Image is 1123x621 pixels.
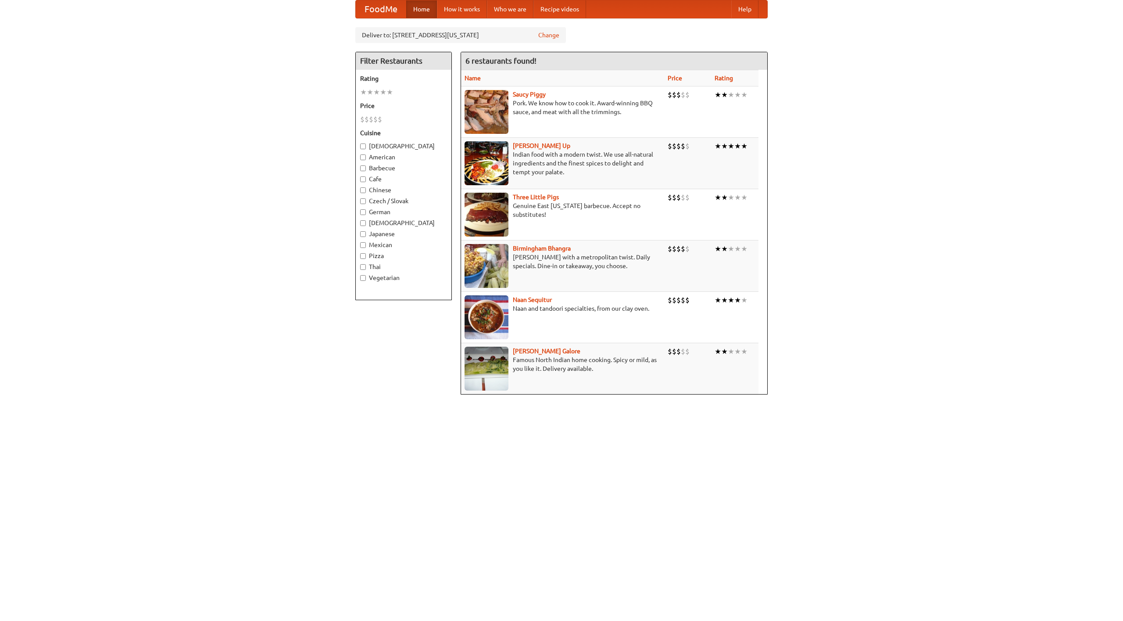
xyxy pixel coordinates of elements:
[365,115,369,124] li: $
[685,295,690,305] li: $
[721,141,728,151] li: ★
[741,244,747,254] li: ★
[734,90,741,100] li: ★
[734,244,741,254] li: ★
[676,244,681,254] li: $
[465,75,481,82] a: Name
[734,193,741,202] li: ★
[734,141,741,151] li: ★
[356,52,451,70] h4: Filter Restaurants
[668,295,672,305] li: $
[465,150,661,176] p: Indian food with a modern twist. We use all-natural ingredients and the finest spices to delight ...
[360,241,447,249] label: Mexican
[513,296,552,303] b: Naan Sequitur
[715,295,721,305] li: ★
[360,153,447,162] label: American
[685,244,690,254] li: $
[378,115,382,124] li: $
[360,165,366,171] input: Barbecue
[465,141,508,185] img: curryup.jpg
[533,0,586,18] a: Recipe videos
[465,304,661,313] p: Naan and tandoori specialties, from our clay oven.
[668,347,672,356] li: $
[681,141,685,151] li: $
[360,74,447,83] h5: Rating
[360,264,366,270] input: Thai
[741,193,747,202] li: ★
[685,193,690,202] li: $
[360,164,447,172] label: Barbecue
[360,198,366,204] input: Czech / Slovak
[355,27,566,43] div: Deliver to: [STREET_ADDRESS][US_STATE]
[672,295,676,305] li: $
[360,262,447,271] label: Thai
[360,176,366,182] input: Cafe
[380,87,386,97] li: ★
[465,355,661,373] p: Famous North Indian home cooking. Spicy or mild, as you like it. Delivery available.
[360,87,367,97] li: ★
[386,87,393,97] li: ★
[437,0,487,18] a: How it works
[465,295,508,339] img: naansequitur.jpg
[465,99,661,116] p: Pork. We know how to cook it. Award-winning BBQ sauce, and meat with all the trimmings.
[465,90,508,134] img: saucy.jpg
[367,87,373,97] li: ★
[672,244,676,254] li: $
[668,244,672,254] li: $
[715,75,733,82] a: Rating
[741,347,747,356] li: ★
[360,220,366,226] input: [DEMOGRAPHIC_DATA]
[465,347,508,391] img: currygalore.jpg
[668,193,672,202] li: $
[465,244,508,288] img: bhangra.jpg
[728,244,734,254] li: ★
[685,347,690,356] li: $
[672,141,676,151] li: $
[360,197,447,205] label: Czech / Slovak
[465,57,536,65] ng-pluralize: 6 restaurants found!
[681,193,685,202] li: $
[373,115,378,124] li: $
[676,295,681,305] li: $
[721,193,728,202] li: ★
[734,295,741,305] li: ★
[715,347,721,356] li: ★
[356,0,406,18] a: FoodMe
[487,0,533,18] a: Who we are
[406,0,437,18] a: Home
[369,115,373,124] li: $
[728,347,734,356] li: ★
[728,193,734,202] li: ★
[668,141,672,151] li: $
[538,31,559,39] a: Change
[465,253,661,270] p: [PERSON_NAME] with a metropolitan twist. Daily specials. Dine-in or takeaway, you choose.
[360,231,366,237] input: Japanese
[668,75,682,82] a: Price
[360,129,447,137] h5: Cuisine
[681,347,685,356] li: $
[728,295,734,305] li: ★
[721,295,728,305] li: ★
[360,219,447,227] label: [DEMOGRAPHIC_DATA]
[681,90,685,100] li: $
[728,141,734,151] li: ★
[741,295,747,305] li: ★
[513,245,571,252] a: Birmingham Bhangra
[672,193,676,202] li: $
[513,142,570,149] a: [PERSON_NAME] Up
[672,90,676,100] li: $
[741,141,747,151] li: ★
[721,90,728,100] li: ★
[513,91,546,98] a: Saucy Piggy
[734,347,741,356] li: ★
[513,348,580,355] a: [PERSON_NAME] Galore
[513,194,559,201] a: Three Little Pigs
[676,141,681,151] li: $
[731,0,758,18] a: Help
[360,142,447,151] label: [DEMOGRAPHIC_DATA]
[685,141,690,151] li: $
